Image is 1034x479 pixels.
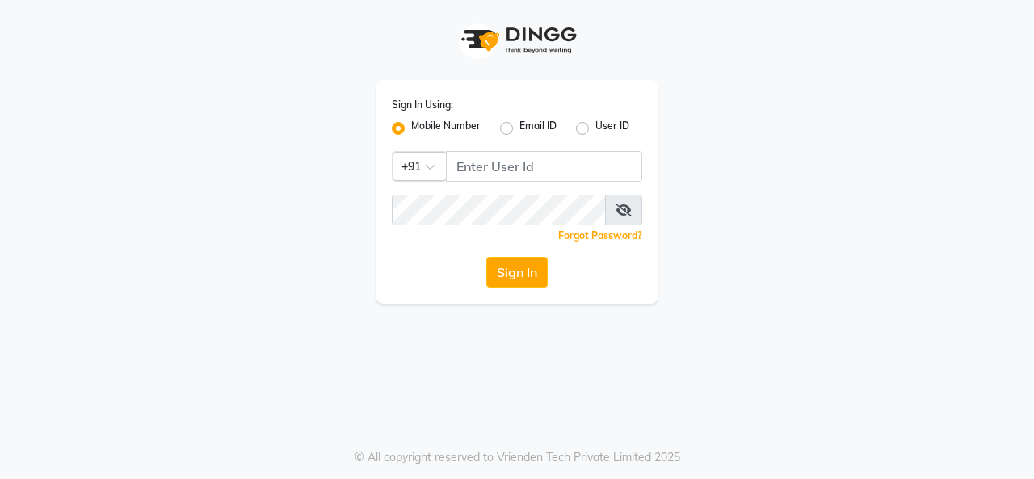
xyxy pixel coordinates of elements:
[392,98,453,112] label: Sign In Using:
[446,151,642,182] input: Username
[392,195,606,225] input: Username
[486,257,548,288] button: Sign In
[519,119,557,138] label: Email ID
[595,119,629,138] label: User ID
[452,16,582,64] img: logo1.svg
[558,229,642,242] a: Forgot Password?
[411,119,481,138] label: Mobile Number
